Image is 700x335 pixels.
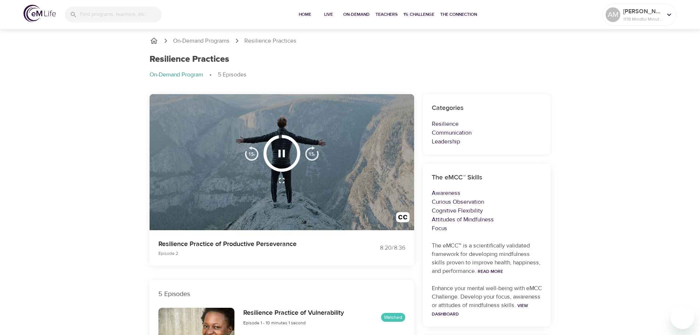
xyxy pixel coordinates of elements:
p: Communication [432,128,542,137]
div: 8:20 / 8:36 [350,244,405,252]
h6: Categories [432,103,542,114]
p: Leadership [432,137,542,146]
input: Find programs, teachers, etc... [80,7,162,22]
p: 1178 Mindful Minutes [623,16,662,22]
p: Resilience Practice of Productive Perseverance [158,239,341,249]
a: View Dashboard [432,303,528,317]
span: The Connection [440,11,477,18]
p: Resilience [432,120,542,128]
button: Transcript/Closed Captions (c) [392,208,414,230]
img: open_caption.svg [396,212,410,226]
a: On-Demand Programs [173,37,230,45]
iframe: Button to launch messaging window [671,306,694,329]
p: Curious Observation [432,197,542,206]
p: The eMCC™ is a scientifically validated framework for developing mindfulness skills proven to imp... [432,242,542,275]
nav: breadcrumb [150,36,551,45]
div: AM [606,7,620,22]
p: 5 Episodes [218,71,247,79]
p: [PERSON_NAME] [623,7,662,16]
span: 1% Challenge [403,11,434,18]
img: 15s_next.svg [305,146,319,161]
nav: breadcrumb [150,71,551,79]
span: Home [296,11,314,18]
p: 5 Episodes [158,289,405,299]
span: Watched [381,314,405,321]
p: Focus [432,224,542,233]
span: Episode 1 - 10 minutes 1 second [243,320,306,326]
p: Enhance your mental well-being with eMCC Challenge. Develop your focus, awareness or attitudes of... [432,284,542,318]
p: Cognitive Flexibility [432,206,542,215]
p: On-Demand Program [150,71,203,79]
span: Teachers [376,11,398,18]
img: logo [24,5,56,22]
span: On-Demand [343,11,370,18]
img: 15s_prev.svg [244,146,259,161]
h6: Resilience Practice of Vulnerability [243,308,344,318]
span: Live [320,11,337,18]
p: Attitudes of Mindfulness [432,215,542,224]
h1: Resilience Practices [150,54,229,65]
p: Resilience Practices [244,37,297,45]
h6: The eMCC™ Skills [432,172,542,183]
p: Awareness [432,189,542,197]
p: Episode 2 [158,250,341,257]
a: Read More [478,268,503,274]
